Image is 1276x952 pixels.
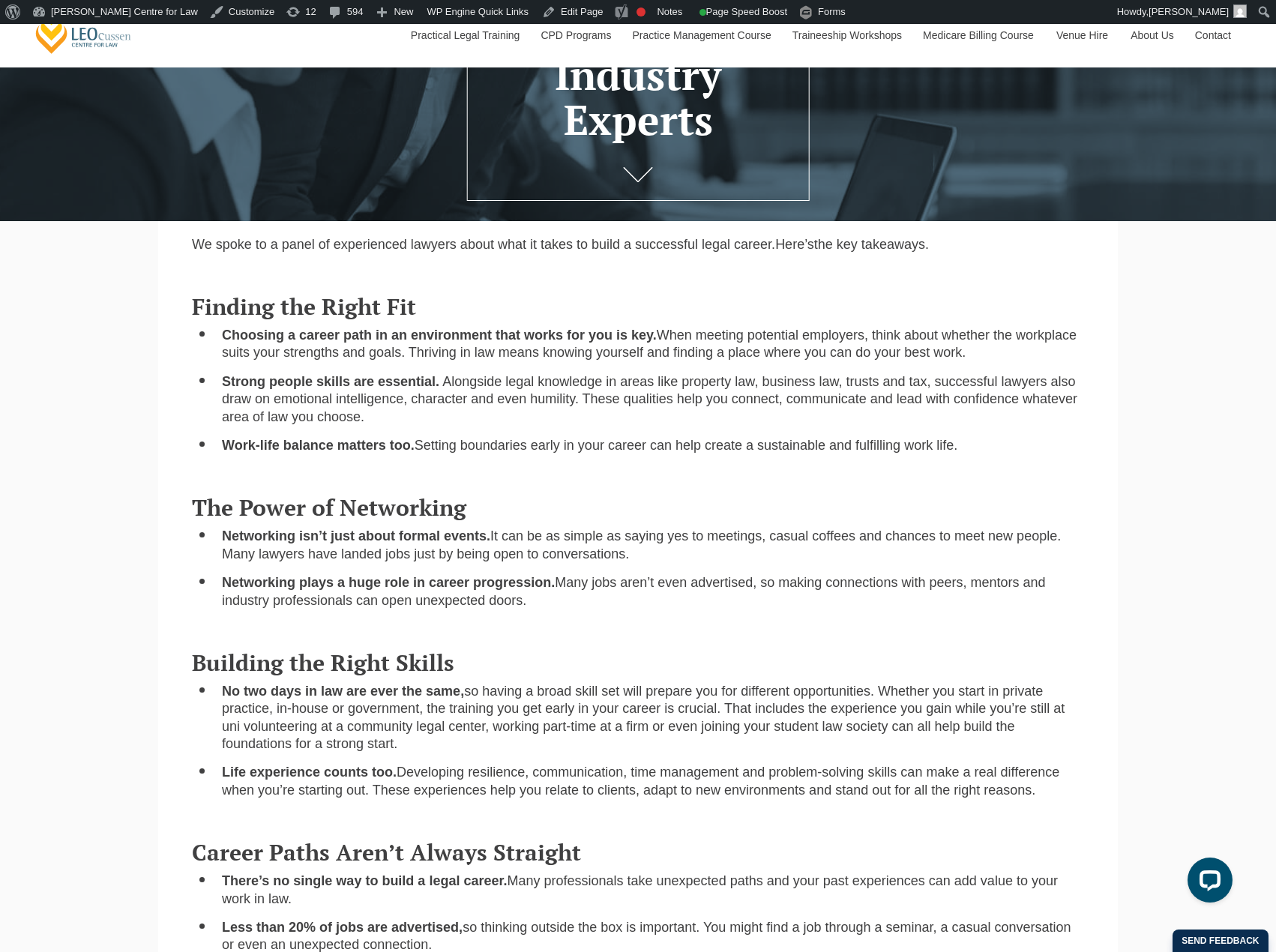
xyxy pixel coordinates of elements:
span: Building the Right Skills [192,648,454,678]
span: Work-life balance matters too. [222,438,415,453]
span: No two days in law are ever the same, [222,684,464,699]
span: Alongside legal knowledge in areas like property law, business law, trusts and tax, successful la... [222,374,1077,424]
span: We spoke to a panel of experienced lawyers about what it takes to build a successful legal career. [192,237,775,252]
a: Venue Hire [1045,3,1119,67]
span: Networking plays a huge role in career progression. [222,575,555,590]
a: About Us [1119,3,1184,67]
span: Less than 20% of jobs are advertised, [222,920,463,935]
span: Strong people skills are essential. [222,374,439,389]
span: so having a broad skill set will prepare you for different opportunities. Whether you start in pr... [222,684,1065,751]
span: Networking isn’t just about formal events. [222,528,490,543]
span: Choosing a career path in an environment that works for you is key. [222,328,657,343]
span: There’s no single way to build a legal career. [222,873,507,888]
a: Practical Legal Training [400,3,530,67]
span: The Power of Networking [192,492,466,522]
div: Focus keyphrase not set [637,7,645,16]
span: so thinking outside the box is important. You might find a job through a seminar, a casual conver... [222,920,1071,952]
a: Practice Management Course [622,3,781,67]
span: Setting boundaries early in your career can help create a sustainable and fulfilling work life. [415,438,957,453]
span: Many jobs aren’t even advertised, so making connections with peers, mentors and industry professi... [222,575,1046,607]
span: the key takeaways. [814,237,929,252]
a: Traineeship Workshops [781,3,912,67]
span: [PERSON_NAME] [1149,6,1229,17]
span: Finding the Right Fit [192,292,416,322]
a: Medicare Billing Course [912,3,1045,67]
span: Career Paths Aren’t Always Straight [192,837,581,867]
a: Contact [1184,3,1242,67]
span: Here’s [775,237,814,252]
iframe: LiveChat chat widget [1176,852,1239,915]
span: Life experience counts too. [222,765,397,780]
span: It can be as simple as saying yes to meetings, casual coffees and chances to meet new people. Man... [222,528,1061,561]
a: CPD Programs [529,3,621,67]
a: [PERSON_NAME] Centre for Law [34,12,133,55]
span: Developing resilience, communication, time management and problem-solving skills can make a real ... [222,765,1059,797]
span: Many professionals take unexpected paths and your past experiences can add value to your work in ... [222,873,1058,906]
